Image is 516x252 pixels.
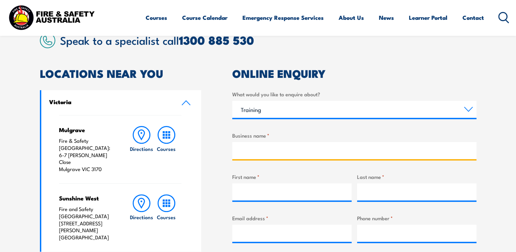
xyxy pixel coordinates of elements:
h2: LOCATIONS NEAR YOU [40,68,202,78]
h2: ONLINE ENQUIRY [232,68,476,78]
a: Courses [154,126,179,173]
label: What would you like to enquire about? [232,90,476,98]
h2: Speak to a specialist call [60,34,476,46]
p: Fire and Safety [GEOGRAPHIC_DATA] [STREET_ADDRESS][PERSON_NAME] [GEOGRAPHIC_DATA] [59,206,116,241]
a: Victoria [41,90,202,115]
a: Emergency Response Services [242,9,324,27]
a: Courses [154,194,179,241]
a: Course Calendar [182,9,227,27]
h4: Victoria [49,98,171,106]
h6: Directions [130,145,153,152]
a: Learner Portal [409,9,447,27]
h4: Sunshine West [59,194,116,202]
p: Fire & Safety [GEOGRAPHIC_DATA]: 6-7 [PERSON_NAME] Close Mulgrave VIC 3170 [59,137,116,173]
label: Last name [357,173,476,181]
a: Courses [146,9,167,27]
a: About Us [339,9,364,27]
a: Contact [462,9,484,27]
label: Business name [232,131,476,139]
label: Email address [232,214,352,222]
label: Phone number [357,214,476,222]
h4: Mulgrave [59,126,116,134]
a: Directions [129,194,154,241]
a: Directions [129,126,154,173]
a: 1300 885 530 [179,31,254,49]
h6: Courses [157,213,176,221]
label: First name [232,173,352,181]
h6: Courses [157,145,176,152]
h6: Directions [130,213,153,221]
a: News [379,9,394,27]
